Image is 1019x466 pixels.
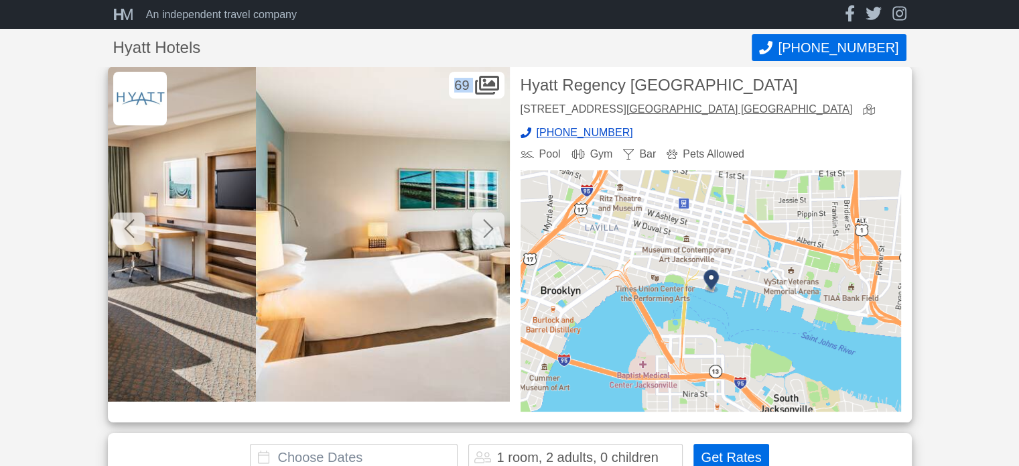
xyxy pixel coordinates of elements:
span: H [113,5,121,23]
div: Pets Allowed [667,149,744,160]
a: twitter [866,5,882,23]
a: [GEOGRAPHIC_DATA] [GEOGRAPHIC_DATA] [626,103,853,115]
button: Call [752,34,906,61]
a: HM [113,7,141,23]
div: Gym [571,149,613,160]
img: Room [256,66,658,402]
span: [PHONE_NUMBER] [778,40,898,56]
img: map [521,170,901,412]
div: 1 room, 2 adults, 0 children [496,451,658,464]
span: M [121,5,130,23]
a: instagram [892,5,906,23]
span: [PHONE_NUMBER] [537,127,633,138]
div: Pool [521,149,561,160]
img: Hyatt Hotels [113,72,167,125]
div: An independent travel company [146,9,297,20]
div: Bar [623,149,656,160]
div: 69 [449,72,504,99]
a: facebook [845,5,855,23]
h2: Hyatt Regency [GEOGRAPHIC_DATA] [521,77,901,93]
a: view map [863,104,880,117]
div: [STREET_ADDRESS] [521,104,853,117]
h1: Hyatt Hotels [113,40,752,56]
